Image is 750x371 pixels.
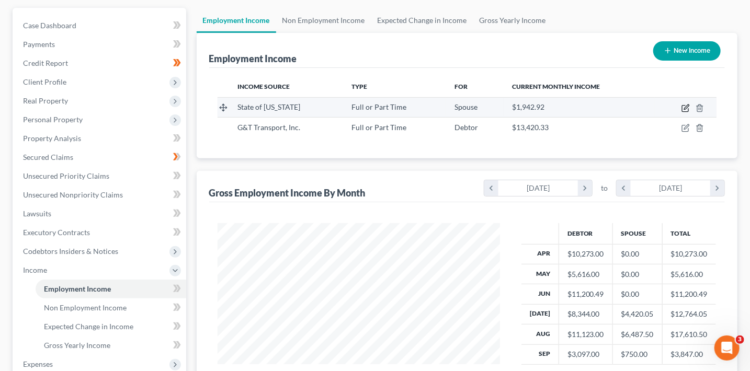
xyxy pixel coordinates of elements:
[621,329,654,340] div: $6,487.50
[44,322,133,331] span: Expected Change in Income
[521,324,559,344] th: Aug
[559,223,612,244] th: Debtor
[621,249,654,259] div: $0.00
[352,102,407,111] span: Full or Part Time
[36,280,186,298] a: Employment Income
[567,329,604,340] div: $11,123.00
[36,298,186,317] a: Non Employment Income
[197,8,276,33] a: Employment Income
[736,335,744,344] span: 3
[23,40,55,49] span: Payments
[521,304,559,324] th: [DATE]
[567,309,604,319] div: $8,344.00
[36,336,186,355] a: Gross Yearly Income
[513,102,545,111] span: $1,942.92
[237,102,300,111] span: State of [US_STATE]
[23,115,83,124] span: Personal Property
[371,8,473,33] a: Expected Change in Income
[23,190,123,199] span: Unsecured Nonpriority Claims
[23,228,90,237] span: Executory Contracts
[15,35,186,54] a: Payments
[15,54,186,73] a: Credit Report
[15,167,186,185] a: Unsecured Priority Claims
[567,269,604,280] div: $5,616.00
[23,209,51,218] span: Lawsuits
[484,180,498,196] i: chevron_left
[521,284,559,304] th: Jun
[710,180,724,196] i: chevron_right
[15,16,186,35] a: Case Dashboard
[662,324,716,344] td: $17,610.50
[15,129,186,148] a: Property Analysis
[15,185,186,204] a: Unsecured Nonpriority Claims
[567,289,604,299] div: $11,200.49
[23,96,68,105] span: Real Property
[454,83,468,90] span: For
[454,102,478,111] span: Spouse
[15,204,186,223] a: Lawsuits
[513,83,600,90] span: Current Monthly Income
[473,8,552,33] a: Gross Yearly Income
[15,223,186,242] a: Executory Contracts
[662,223,716,244] th: Total
[621,309,654,319] div: $4,420.05
[521,264,559,284] th: May
[621,349,654,360] div: $750.00
[513,123,549,132] span: $13,420.33
[352,123,407,132] span: Full or Part Time
[612,223,662,244] th: Spouse
[621,289,654,299] div: $0.00
[662,344,716,364] td: $3,847.00
[36,317,186,336] a: Expected Change in Income
[578,180,592,196] i: chevron_right
[237,123,300,132] span: G&T Transport, Inc.
[15,148,186,167] a: Secured Claims
[23,77,66,86] span: Client Profile
[209,52,297,65] div: Employment Income
[617,180,631,196] i: chevron_left
[23,134,81,143] span: Property Analysis
[237,83,290,90] span: Income Source
[653,41,721,61] button: New Income
[662,284,716,304] td: $11,200.49
[662,244,716,264] td: $10,273.00
[23,153,73,161] span: Secured Claims
[662,264,716,284] td: $5,616.00
[567,349,604,360] div: $3,097.00
[44,341,110,350] span: Gross Yearly Income
[23,171,109,180] span: Unsecured Priority Claims
[521,344,559,364] th: Sep
[23,59,68,67] span: Credit Report
[209,187,366,199] div: Gross Employment Income By Month
[601,183,608,193] span: to
[23,21,76,30] span: Case Dashboard
[23,247,118,256] span: Codebtors Insiders & Notices
[454,123,478,132] span: Debtor
[23,265,47,274] span: Income
[44,303,127,312] span: Non Employment Income
[23,360,53,368] span: Expenses
[276,8,371,33] a: Non Employment Income
[621,269,654,280] div: $0.00
[352,83,368,90] span: Type
[662,304,716,324] td: $12,764.05
[44,284,111,293] span: Employment Income
[567,249,604,259] div: $10,273.00
[714,335,740,361] iframe: Intercom live chat
[521,244,559,264] th: Apr
[498,180,578,196] div: [DATE]
[631,180,711,196] div: [DATE]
